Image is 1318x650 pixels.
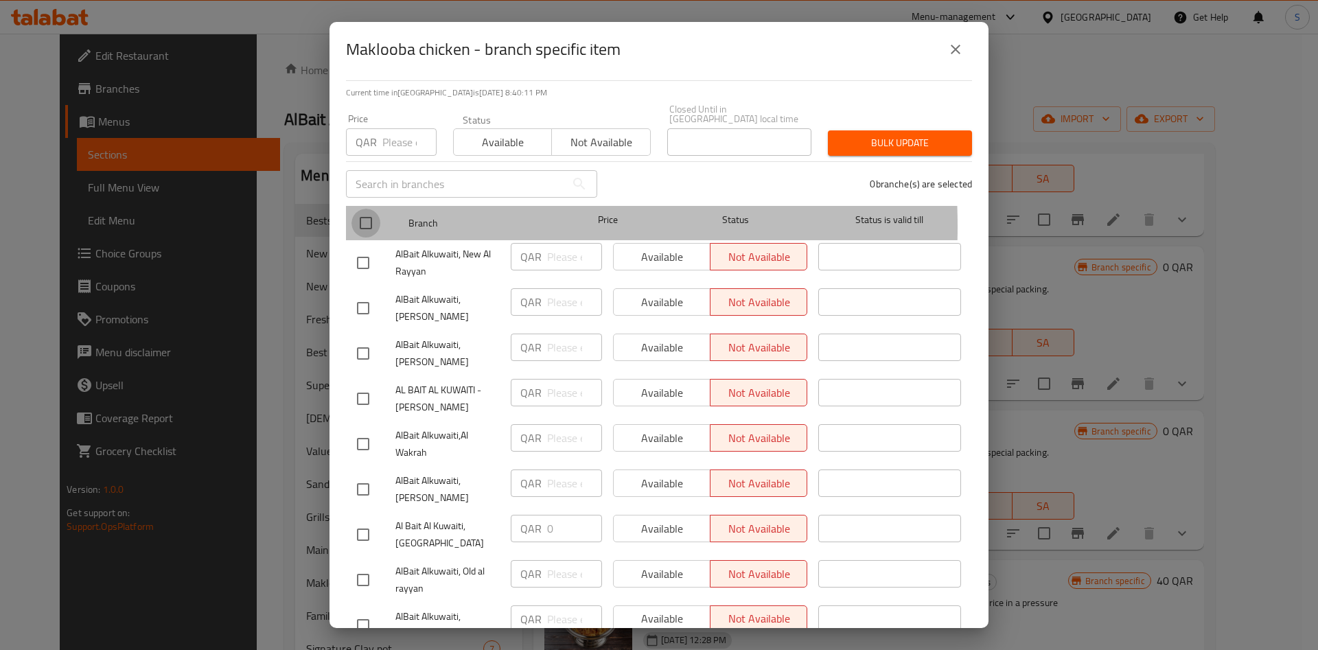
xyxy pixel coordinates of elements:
[395,472,500,507] span: AlBait Alkuwaiti, [PERSON_NAME]
[395,336,500,371] span: AlBait Alkuwaiti, [PERSON_NAME]
[562,211,654,229] span: Price
[547,560,602,588] input: Please enter price
[547,334,602,361] input: Please enter price
[520,384,542,401] p: QAR
[395,608,500,642] span: AlBait Alkuwaiti, [PERSON_NAME]
[547,469,602,497] input: Please enter price
[547,288,602,316] input: Please enter price
[547,605,602,633] input: Please enter price
[520,294,542,310] p: QAR
[520,339,542,356] p: QAR
[939,33,972,66] button: close
[664,211,807,229] span: Status
[459,132,546,152] span: Available
[520,611,542,627] p: QAR
[547,243,602,270] input: Please enter price
[346,170,566,198] input: Search in branches
[520,430,542,446] p: QAR
[395,382,500,416] span: AL BAIT AL KUWAITI - [PERSON_NAME]
[828,130,972,156] button: Bulk update
[453,128,552,156] button: Available
[395,563,500,597] span: AlBait Alkuwaiti, Old al rayyan
[395,291,500,325] span: AlBait Alkuwaiti, [PERSON_NAME]
[382,128,437,156] input: Please enter price
[520,248,542,265] p: QAR
[520,566,542,582] p: QAR
[346,38,621,60] h2: Maklooba chicken - branch specific item
[551,128,650,156] button: Not available
[547,515,602,542] input: Please enter price
[557,132,645,152] span: Not available
[395,518,500,552] span: Al Bait Al Kuwaiti, [GEOGRAPHIC_DATA]
[547,379,602,406] input: Please enter price
[395,427,500,461] span: AlBait Alkuwaiti,Al Wakrah
[870,177,972,191] p: 0 branche(s) are selected
[839,135,961,152] span: Bulk update
[356,134,377,150] p: QAR
[520,520,542,537] p: QAR
[547,424,602,452] input: Please enter price
[818,211,961,229] span: Status is valid till
[520,475,542,491] p: QAR
[395,246,500,280] span: AlBait Alkuwaiti, New Al Rayyan
[408,215,551,232] span: Branch
[346,86,972,99] p: Current time in [GEOGRAPHIC_DATA] is [DATE] 8:40:11 PM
